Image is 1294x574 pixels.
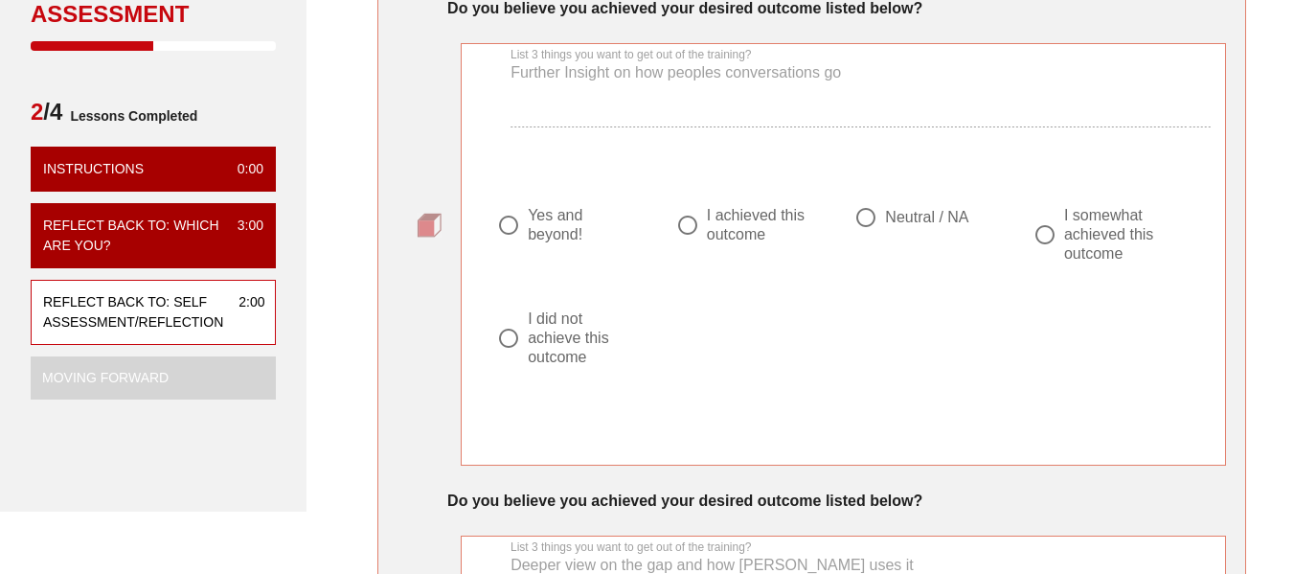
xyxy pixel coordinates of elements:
[43,292,223,333] div: Reflect back to: Self Assessment/Reflection
[62,97,197,135] span: Lessons Completed
[222,216,263,256] div: 3:00
[511,48,751,62] label: List 3 things you want to get out of the training?
[417,213,442,238] img: question-bullet.png
[223,292,264,333] div: 2:00
[42,368,169,388] div: Moving Forward
[222,159,263,179] div: 0:00
[1064,206,1174,264] div: I somewhat achieved this outcome
[528,310,638,367] div: I did not achieve this outcome
[707,206,817,244] div: I achieved this outcome
[511,540,751,555] label: List 3 things you want to get out of the training?
[885,208,968,227] div: Neutral / NA
[43,216,222,256] div: Reflect back to: WHICH ARE YOU?
[528,206,638,244] div: Yes and beyond!
[31,97,62,135] span: /4
[447,493,922,509] strong: Do you believe you achieved your desired outcome listed below?
[43,159,144,179] div: Instructions
[31,99,43,125] span: 2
